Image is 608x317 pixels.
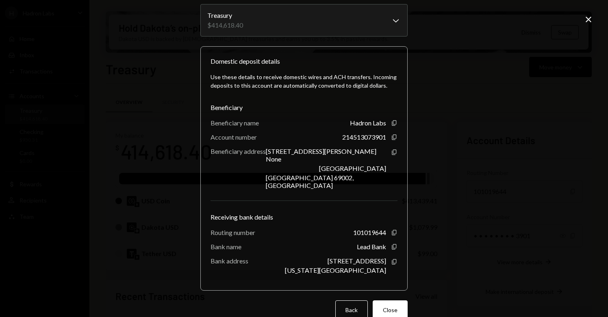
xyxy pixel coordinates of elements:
div: [GEOGRAPHIC_DATA] 69002, [GEOGRAPHIC_DATA] [266,174,386,189]
div: Receiving bank details [211,212,397,222]
div: Use these details to receive domestic wires and ACH transfers. Incoming deposits to this account ... [211,73,397,90]
div: [STREET_ADDRESS][PERSON_NAME] None [266,147,386,163]
div: 214513073901 [342,133,386,141]
div: [GEOGRAPHIC_DATA] [319,164,386,172]
div: Domestic deposit details [211,56,280,66]
button: Receiving Account [200,4,408,37]
div: Lead Bank [357,243,386,250]
div: Beneficiary address [211,147,266,155]
div: [US_STATE][GEOGRAPHIC_DATA] [285,266,386,274]
div: 101019644 [353,229,386,236]
div: Beneficiary name [211,119,259,127]
div: [STREET_ADDRESS] [328,257,386,265]
div: Routing number [211,229,255,236]
div: Hadron Labs [350,119,386,127]
div: Beneficiary [211,103,397,112]
div: Bank address [211,257,248,265]
div: Account number [211,133,257,141]
div: Bank name [211,243,241,250]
